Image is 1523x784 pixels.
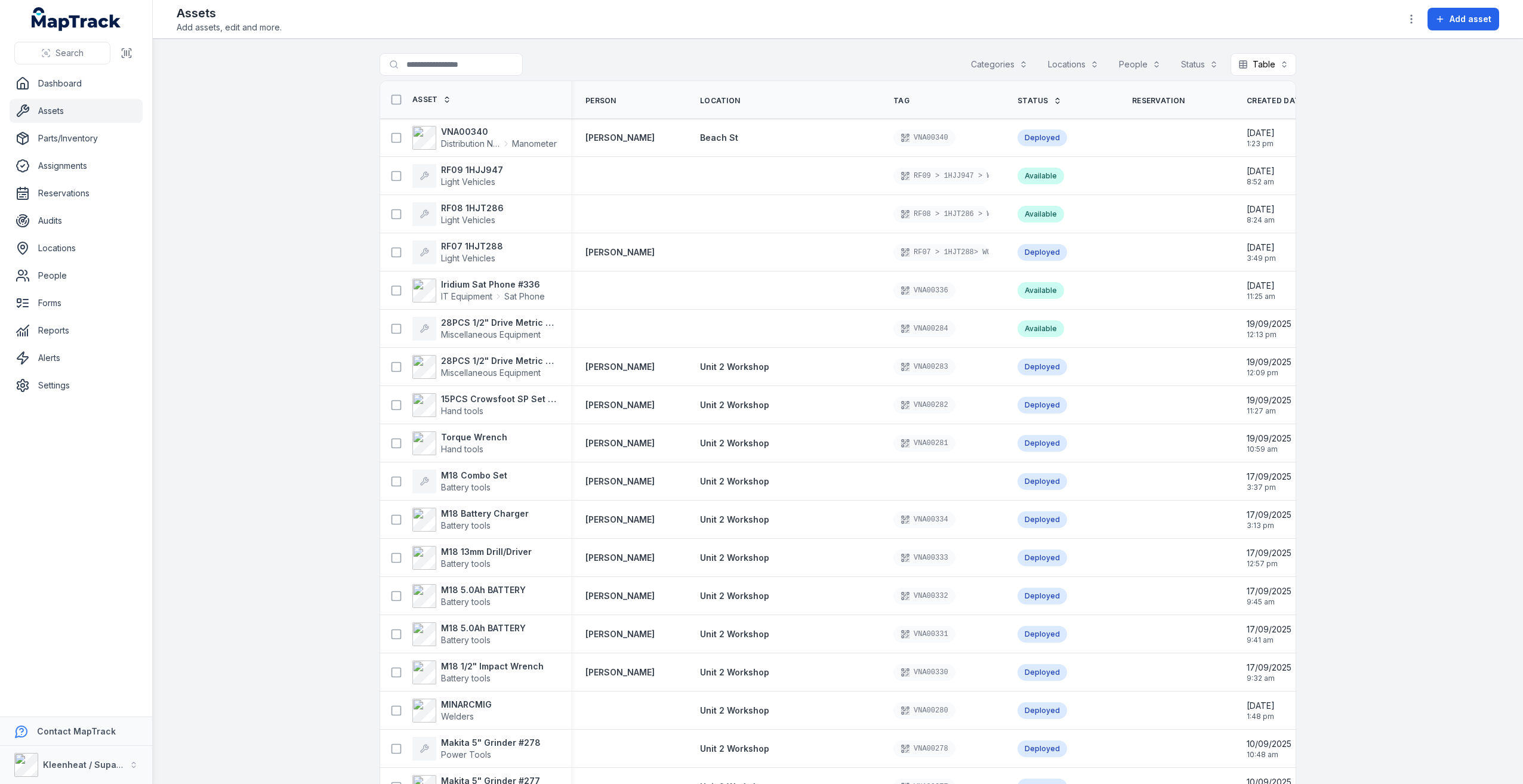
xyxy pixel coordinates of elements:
[700,132,738,143] span: Beach St
[412,470,507,493] a: M18 Combo SetBattery tools
[37,726,116,736] strong: Contact MapTrack
[700,438,769,448] span: Unit 2 Workshop
[700,361,769,373] a: Unit 2 Workshop
[412,737,541,761] a: Makita 5" Grinder #278Power Tools
[585,666,655,678] a: [PERSON_NAME]
[1247,738,1291,750] span: 10/09/2025
[441,431,507,443] strong: Torque Wrench
[585,437,655,449] a: [PERSON_NAME]
[412,355,557,379] a: 28PCS 1/2" Drive Metric Standard and Deep Impact Socket SetMiscellaneous Equipment
[585,628,655,640] a: [PERSON_NAME]
[1018,206,1064,223] div: Available
[10,236,143,260] a: Locations
[441,177,495,187] span: Light Vehicles
[1247,127,1275,139] span: [DATE]
[1247,203,1275,225] time: 23/09/2025, 8:24:55 am
[441,329,541,339] span: Miscellaneous Equipment
[1018,282,1064,299] div: Available
[504,291,545,303] span: Sat Phone
[1247,662,1291,683] time: 17/09/2025, 9:32:52 am
[441,558,491,569] span: Battery tools
[441,138,500,150] span: Distribution Networks Equipment
[1247,433,1291,445] span: 19/09/2025
[1247,547,1291,569] time: 17/09/2025, 12:57:10 pm
[1247,547,1291,559] span: 17/09/2025
[1247,254,1276,263] span: 3:49 pm
[1247,635,1291,645] span: 9:41 am
[441,673,491,683] span: Battery tools
[441,279,545,291] strong: Iridium Sat Phone #336
[700,743,769,755] a: Unit 2 Workshop
[412,95,438,104] span: Asset
[412,584,526,608] a: M18 5.0Ah BATTERYBattery tools
[1231,53,1296,76] button: Table
[441,368,541,378] span: Miscellaneous Equipment
[441,749,491,760] span: Power Tools
[10,346,143,370] a: Alerts
[1247,242,1276,254] span: [DATE]
[441,355,557,367] strong: 28PCS 1/2" Drive Metric Standard and Deep Impact Socket Set
[441,520,491,530] span: Battery tools
[43,760,132,770] strong: Kleenheat / Supagas
[700,629,769,639] span: Unit 2 Workshop
[1247,433,1291,454] time: 19/09/2025, 10:59:46 am
[700,705,769,717] a: Unit 2 Workshop
[1018,435,1067,452] div: Deployed
[585,96,616,106] span: Person
[441,482,491,492] span: Battery tools
[10,319,143,342] a: Reports
[441,215,495,225] span: Light Vehicles
[585,361,655,373] strong: [PERSON_NAME]
[1247,471,1291,492] time: 17/09/2025, 3:37:22 pm
[1018,397,1067,413] div: Deployed
[412,202,504,226] a: RF08 1HJT286Light Vehicles
[441,444,483,454] span: Hand tools
[1247,127,1275,149] time: 24/09/2025, 1:23:38 pm
[585,132,655,144] a: [PERSON_NAME]
[10,154,143,178] a: Assignments
[1247,700,1275,712] span: [DATE]
[893,96,910,106] span: Tag
[441,291,492,303] span: IT Equipment
[10,181,143,205] a: Reservations
[1247,700,1275,721] time: 15/09/2025, 1:48:41 pm
[1018,129,1067,146] div: Deployed
[10,99,143,123] a: Assets
[1111,53,1169,76] button: People
[963,53,1035,76] button: Categories
[412,431,507,455] a: Torque WrenchHand tools
[441,406,483,416] span: Hand tools
[441,622,526,634] strong: M18 5.0Ah BATTERY
[1018,740,1067,757] div: Deployed
[10,374,143,397] a: Settings
[10,264,143,288] a: People
[585,552,655,564] a: [PERSON_NAME]
[585,590,655,602] strong: [PERSON_NAME]
[412,546,532,570] a: M18 13mm Drill/DriverBattery tools
[1173,53,1226,76] button: Status
[893,511,955,528] div: VNA00334
[10,291,143,315] a: Forms
[700,666,769,678] a: Unit 2 Workshop
[1247,292,1275,301] span: 11:25 am
[585,399,655,411] a: [PERSON_NAME]
[585,514,655,526] strong: [PERSON_NAME]
[1247,521,1291,530] span: 3:13 pm
[1247,177,1275,187] span: 8:52 am
[441,584,526,596] strong: M18 5.0Ah BATTERY
[412,126,557,150] a: VNA00340Distribution Networks EquipmentManometer
[893,168,989,184] div: RF09 > 1HJJ947 > WORKSHOP LIGHT VEHICLE
[1247,712,1275,721] span: 1:48 pm
[1247,624,1291,635] span: 17/09/2025
[441,508,529,520] strong: M18 Battery Charger
[1018,473,1067,490] div: Deployed
[1247,509,1291,530] time: 17/09/2025, 3:13:47 pm
[1247,471,1291,483] span: 17/09/2025
[1018,359,1067,375] div: Deployed
[1247,394,1291,416] time: 19/09/2025, 11:27:31 am
[441,253,495,263] span: Light Vehicles
[412,508,529,532] a: M18 Battery ChargerBattery tools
